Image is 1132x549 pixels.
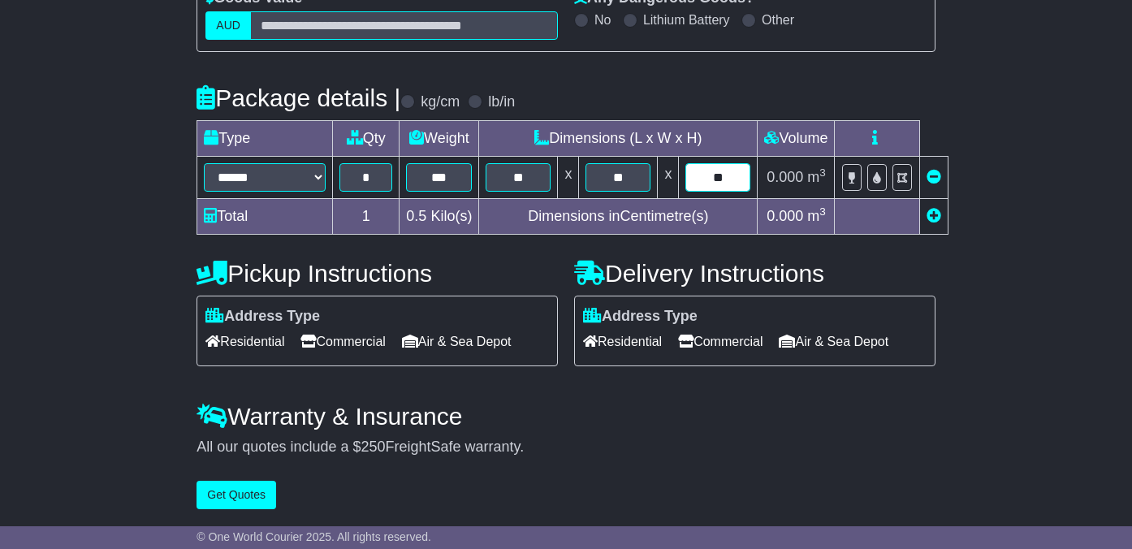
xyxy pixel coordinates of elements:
[197,530,431,543] span: © One World Courier 2025. All rights reserved.
[767,169,803,185] span: 0.000
[421,93,460,111] label: kg/cm
[643,12,730,28] label: Lithium Battery
[479,198,758,234] td: Dimensions in Centimetre(s)
[333,198,400,234] td: 1
[488,93,515,111] label: lb/in
[583,329,662,354] span: Residential
[558,156,579,198] td: x
[658,156,679,198] td: x
[300,329,385,354] span: Commercial
[819,166,826,179] sup: 3
[400,120,479,156] td: Weight
[205,329,284,354] span: Residential
[807,169,826,185] span: m
[479,120,758,156] td: Dimensions (L x W x H)
[205,11,251,40] label: AUD
[197,198,333,234] td: Total
[197,120,333,156] td: Type
[927,169,941,185] a: Remove this item
[767,208,803,224] span: 0.000
[927,208,941,224] a: Add new item
[205,308,320,326] label: Address Type
[361,439,385,455] span: 250
[678,329,763,354] span: Commercial
[197,439,935,456] div: All our quotes include a $ FreightSafe warranty.
[758,120,835,156] td: Volume
[400,198,479,234] td: Kilo(s)
[197,260,558,287] h4: Pickup Instructions
[197,481,276,509] button: Get Quotes
[779,329,888,354] span: Air & Sea Depot
[583,308,698,326] label: Address Type
[197,84,400,111] h4: Package details |
[807,208,826,224] span: m
[762,12,794,28] label: Other
[402,329,512,354] span: Air & Sea Depot
[819,205,826,218] sup: 3
[574,260,935,287] h4: Delivery Instructions
[197,403,935,430] h4: Warranty & Insurance
[594,12,611,28] label: No
[406,208,426,224] span: 0.5
[333,120,400,156] td: Qty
